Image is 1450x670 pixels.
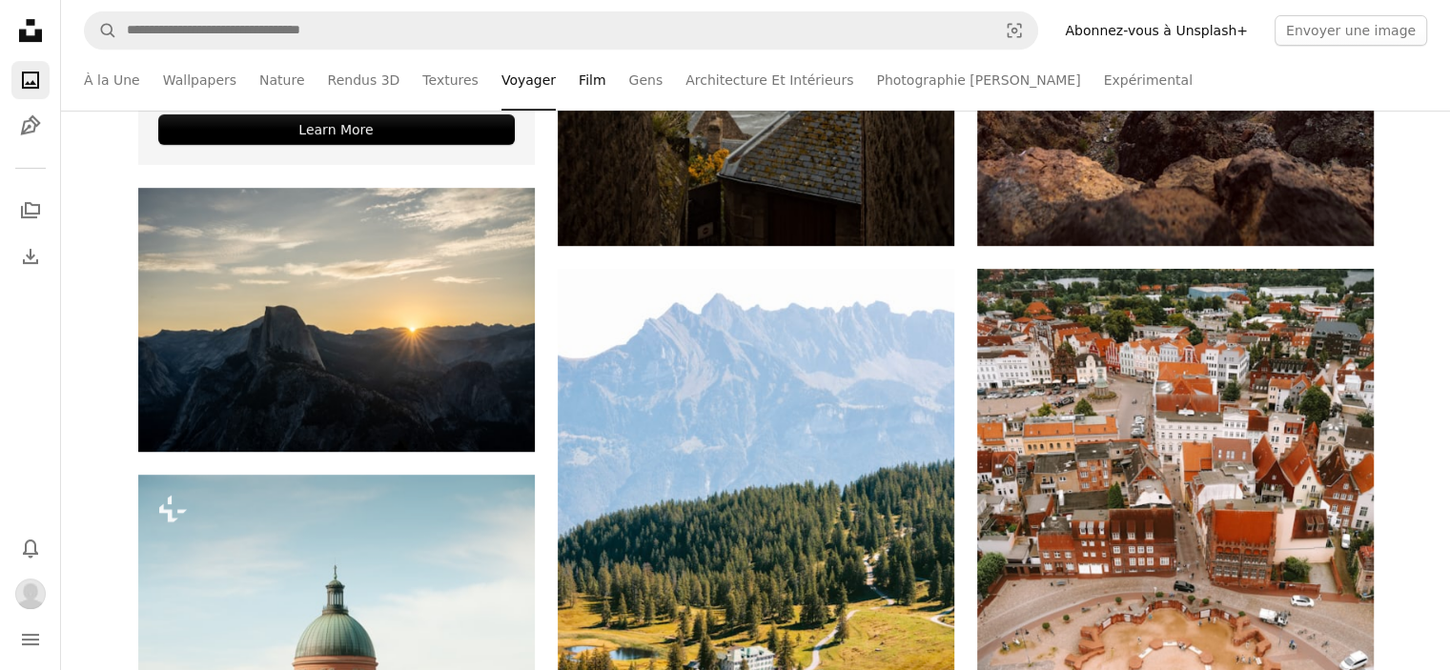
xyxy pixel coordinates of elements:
a: Lever du soleil sur le demi-dôme dans le parc national de Yosemite [138,311,535,328]
button: Menu [11,620,50,659]
a: Architecture Et Intérieurs [685,50,853,111]
div: Learn More [158,114,515,145]
button: Notifications [11,529,50,567]
form: Rechercher des visuels sur tout le site [84,11,1038,50]
button: Recherche de visuels [991,12,1037,49]
a: À la Une [84,50,140,111]
a: Vue aérienne de la ville européenne historique avec des ruines antiques. [977,558,1374,575]
a: Nature [259,50,304,111]
button: Rechercher sur Unsplash [85,12,117,49]
a: Gens [628,50,663,111]
a: Collections [11,192,50,230]
a: Accueil — Unsplash [11,11,50,53]
a: Textures [422,50,479,111]
img: Lever du soleil sur le demi-dôme dans le parc national de Yosemite [138,188,535,452]
a: Illustrations [11,107,50,145]
a: Film [579,50,605,111]
a: Photographie [PERSON_NAME] [876,50,1080,111]
button: Profil [11,575,50,613]
a: Rendus 3D [328,50,400,111]
a: Wallpapers [163,50,236,111]
a: Abonnez-vous à Unsplash+ [1053,15,1259,46]
a: Hôtel niché au bord d’un lac serein avec des montagnes derrière [558,558,954,575]
a: Expérimental [1104,50,1193,111]
a: Historique de téléchargement [11,237,50,275]
a: Photos [11,61,50,99]
img: Avatar de l’utilisateur ouarab aboubaker [15,579,46,609]
button: Envoyer une image [1275,15,1427,46]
